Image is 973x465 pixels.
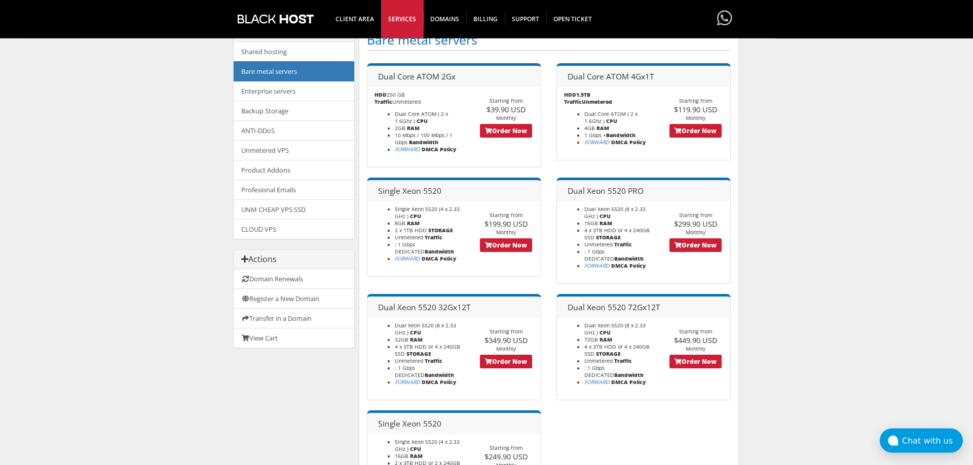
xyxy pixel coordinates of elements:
span: Single Xeon 5520 (4 x 2.33 GHz ) [395,438,460,452]
a: Bare metal servers [234,61,354,81]
span: Single Xeon 5520 (4 x 2.33 GHz ) [395,205,460,220]
span: 4 x 3TB HDD or 4 x 240GB SSD [584,227,650,241]
i: All abuse reports are forwarded [584,378,610,386]
a: Order Now [669,124,722,138]
span: Dual Core ATOM 2Gx [378,71,456,82]
div: Starting from Monthly [471,212,541,236]
b: Bandwidth [425,248,454,255]
a: Order Now [480,124,532,138]
span: Dual Xeon 5520 (8 x 2.33 GHz ) [395,322,456,336]
a: CLOUD VPS [234,219,354,239]
b: Bandwidth [614,255,644,262]
span: Dual Core ATOM ( 2 x 1.6Ghz ) [584,110,638,124]
b: Traffic [425,234,442,241]
span: Dual Xeon 5520 PRO [568,185,644,196]
span: 16GB [395,452,408,459]
span: 2 x 1TB HDD [395,227,427,234]
b: RAM [600,336,612,343]
i: All abuse reports are forwarded [584,139,610,146]
span: 8GB [395,220,405,227]
a: UNM CHEAP VPS SSD [234,199,354,220]
div: Chat with us [902,436,963,446]
span: Dual Xeon 5520 (8 x 2.33 GHz ) [584,322,646,336]
span: Unmetered [395,234,423,241]
span: Unmetered [395,357,423,364]
span: $199.90 USD [484,219,528,229]
b: Traffic [614,241,632,248]
b: CPU [410,329,421,336]
span: Single Xeon 5520 [378,418,441,429]
span: 10 Mbps / 100 Mbps / 1 Gbps [395,132,453,146]
span: CLIENT AREA [328,13,382,25]
b: RAM [410,452,423,459]
b: Traffic [614,357,632,364]
span: Dual Core ATOM 4Gx1T [568,71,654,82]
b: DMCA Policy [611,139,646,146]
b: STORAGE [428,227,453,234]
div: Starting from Monthly [661,97,730,121]
span: $349.90 USD [484,335,528,345]
div: Starting from Monthly [661,212,730,236]
b: STORAGE [406,350,431,357]
i: All abuse reports are forwarded [584,262,610,269]
a: Register a New Domain [234,288,354,309]
a: Enterprise servers [234,81,354,101]
a: FORWARD [584,139,610,146]
a: Domain Renewals [234,269,354,289]
a: Order Now [480,238,532,252]
a: Backup Storage [234,101,354,121]
b: Traffic [564,98,582,105]
b: Traffic [375,98,392,105]
a: Order Now [669,238,722,252]
li: : 1 Gbps DEDICATED [395,241,464,255]
span: Dual Xeon 5520 32Gx12T [378,302,471,313]
h1: Bare metal servers [367,30,731,51]
span: Open Ticket [546,13,599,25]
a: Product Addons [234,160,354,180]
b: Bandwidth [409,139,438,146]
b: DMCA Policy [422,255,456,262]
span: 4 x 3TB HDD or 4 x 240GB SSD [395,343,460,357]
p: 250 GB Unmetered [375,91,464,105]
b: RAM [410,336,423,343]
b: DMCA Policy [422,378,456,386]
a: FORWARD [584,262,610,269]
b: CPU [410,213,421,220]
b: Bandwidth [606,132,635,139]
b: HDD [375,91,387,98]
b: DMCA Policy [611,378,646,386]
a: Order Now [480,355,532,368]
a: Shared hosting [234,42,354,62]
span: 4GB [584,124,595,132]
h3: Actions [241,255,347,264]
b: DMCA Policy [611,262,646,269]
span: $249.90 USD [484,451,528,461]
b: RAM [407,124,420,132]
b: STORAGE [596,234,621,241]
a: Unmetered VPS [234,140,354,160]
li: : 1 Gbps DEDICATED [395,364,464,378]
a: FORWARD [395,378,420,386]
a: Profesional Emails [234,180,354,200]
span: Dual Xeon 5520 (8 x 2.33 GHz ) [584,205,646,220]
a: FORWARD [395,146,420,153]
li: : 1 Gbps DEDICATED [584,364,654,378]
div: Starting from Monthly [471,328,541,352]
span: Billing [466,13,505,25]
span: Support [505,13,547,25]
b: CPU [606,117,617,124]
li: 1 Gbps + [584,132,654,139]
b: Traffic [425,357,442,364]
span: Unmetered [584,357,613,364]
b: CPU [600,329,611,336]
i: All abuse reports are forwarded [395,255,420,262]
span: 4 x 3TB HDD or 4 x 240GB SSD [584,343,650,357]
b: RAM [407,220,420,227]
a: ANTI-DDoS [234,120,354,141]
span: 16GB [584,220,598,227]
p: 1.5TB Unmetered [564,91,654,105]
b: Bandwidth [614,371,644,378]
span: 2GB [395,124,405,132]
span: Domains [423,13,467,25]
a: View Cart [234,328,354,348]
